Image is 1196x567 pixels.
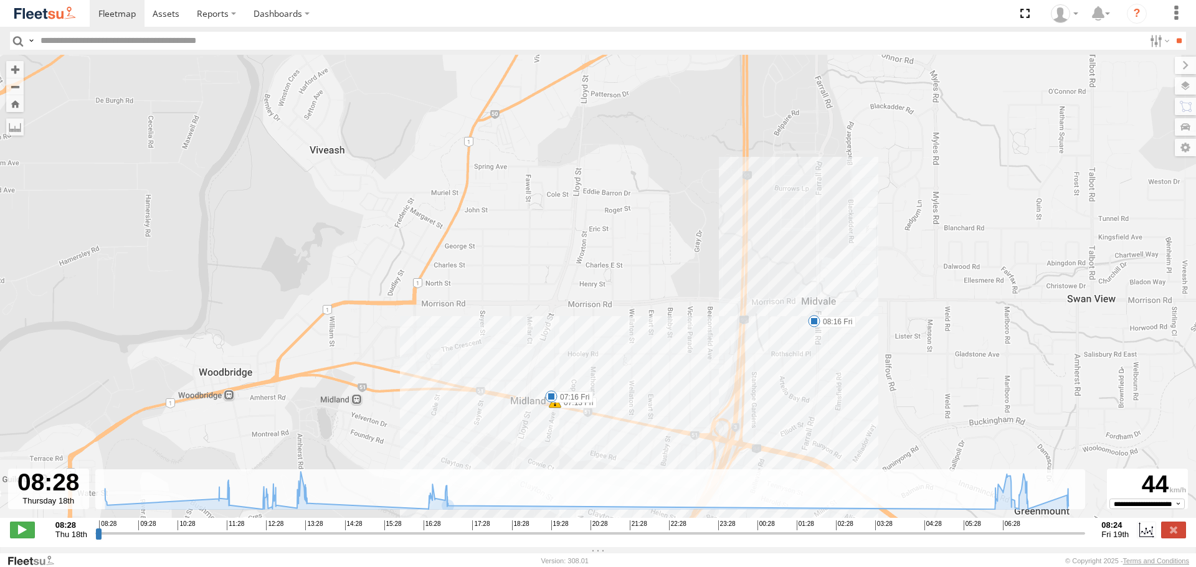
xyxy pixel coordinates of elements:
span: 13:28 [305,520,323,530]
span: 00:28 [757,520,775,530]
label: 07:13 Fri [555,397,597,408]
span: 04:28 [924,520,942,530]
label: Search Query [26,32,36,50]
label: Search Filter Options [1145,32,1172,50]
button: Zoom out [6,78,24,95]
label: Measure [6,118,24,136]
label: Map Settings [1175,139,1196,156]
i: ? [1127,4,1147,24]
a: Visit our Website [7,555,64,567]
label: Play/Stop [10,522,35,538]
span: 20:28 [591,520,608,530]
span: 05:28 [964,520,981,530]
span: 17:28 [472,520,490,530]
span: 19:28 [551,520,569,530]
span: Thu 18th Sep 2025 [55,530,87,539]
label: 07:16 Fri [551,391,593,403]
label: 08:16 Fri [814,316,856,327]
span: 09:28 [138,520,156,530]
span: 18:28 [512,520,529,530]
span: 01:28 [797,520,814,530]
span: 08:28 [99,520,116,530]
div: © Copyright 2025 - [1065,557,1189,565]
span: 10:28 [178,520,195,530]
a: Terms and Conditions [1123,557,1189,565]
span: 03:28 [875,520,893,530]
button: Zoom in [6,61,24,78]
button: Zoom Home [6,95,24,112]
span: 21:28 [630,520,647,530]
span: 12:28 [266,520,283,530]
div: Version: 308.01 [541,557,589,565]
strong: 08:28 [55,520,87,530]
img: fleetsu-logo-horizontal.svg [12,5,77,22]
span: 11:28 [227,520,244,530]
span: 06:28 [1003,520,1020,530]
div: Wayne Betts [1046,4,1083,23]
span: 23:28 [718,520,736,530]
strong: 08:24 [1101,520,1129,530]
label: Close [1161,522,1186,538]
span: 02:28 [836,520,853,530]
span: Fri 19th Sep 2025 [1101,530,1129,539]
span: 14:28 [345,520,363,530]
span: 16:28 [424,520,441,530]
span: 15:28 [384,520,402,530]
div: 44 [1109,471,1186,499]
span: 22:28 [669,520,686,530]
